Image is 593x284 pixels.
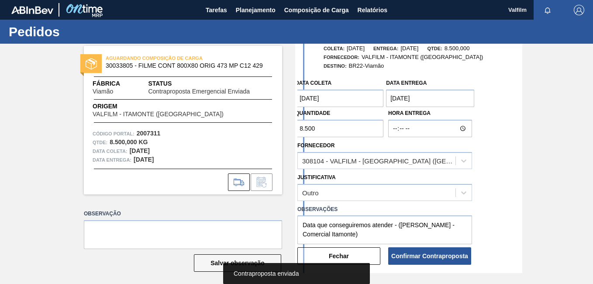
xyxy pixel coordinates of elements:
[388,107,472,120] label: Hora Entrega
[324,46,345,51] span: Coleta:
[297,203,472,216] label: Observações
[134,156,154,163] strong: [DATE]
[388,247,471,265] button: Confirmar Contraproposta
[148,88,250,95] span: Contraproposta Emergencial Enviada
[106,54,228,62] span: AGUARDANDO COMPOSIÇÃO DE CARGA
[349,62,384,69] span: BR22-Viamão
[228,173,250,191] div: Ir para Composição de Carga
[194,254,281,272] button: Salvar observação
[11,6,53,14] img: TNhmsLtSVTkK8tSr43FrP2fwEKptu5GPRR3wAAAABJRU5ErkJggg==
[295,90,383,107] input: dd/mm/yyyy
[386,90,474,107] input: dd/mm/yyyy
[93,79,141,88] span: Fábrica
[347,45,365,52] span: [DATE]
[297,215,472,244] textarea: Data que conseguiremos atender - ([PERSON_NAME] - Comercial Itamonte)
[251,173,272,191] div: Informar alteração no pedido
[358,5,387,15] span: Relatórios
[324,63,347,69] span: Destino:
[84,208,282,220] label: Observação
[93,111,224,118] span: VALFILM - ITAMONTE ([GEOGRAPHIC_DATA])
[93,147,128,156] span: Data coleta:
[297,174,336,180] label: Justificativa
[93,138,107,147] span: Qtde :
[106,62,264,69] span: 30033805 - FILME CONT 800X80 ORIG 473 MP C12 429
[373,46,398,51] span: Entrega:
[362,54,483,60] span: VALFILM - ITAMONTE ([GEOGRAPHIC_DATA])
[137,130,161,137] strong: 2007311
[206,5,227,15] span: Tarefas
[427,46,442,51] span: Qtde:
[324,55,359,60] span: Fornecedor:
[297,247,380,265] button: Fechar
[93,102,248,111] span: Origem
[234,270,299,277] span: Contraproposta enviada
[110,139,148,145] strong: 8.500,000 KG
[295,80,331,86] label: Data coleta
[297,142,334,149] label: Fornecedor
[574,5,584,15] img: Logout
[400,45,418,52] span: [DATE]
[130,147,150,154] strong: [DATE]
[93,129,134,138] span: Código Portal:
[284,5,349,15] span: Composição de Carga
[386,80,427,86] label: Data entrega
[9,27,164,37] h1: Pedidos
[302,157,456,164] div: 308104 - VALFILM - [GEOGRAPHIC_DATA] ([GEOGRAPHIC_DATA])
[302,189,319,196] div: Outro
[236,5,276,15] span: Planejamento
[93,88,113,95] span: Viamão
[86,58,97,69] img: status
[295,110,330,116] label: Quantidade
[445,45,470,52] span: 8.500,000
[148,79,273,88] span: Status
[534,4,562,16] button: Notificações
[93,156,131,164] span: Data entrega:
